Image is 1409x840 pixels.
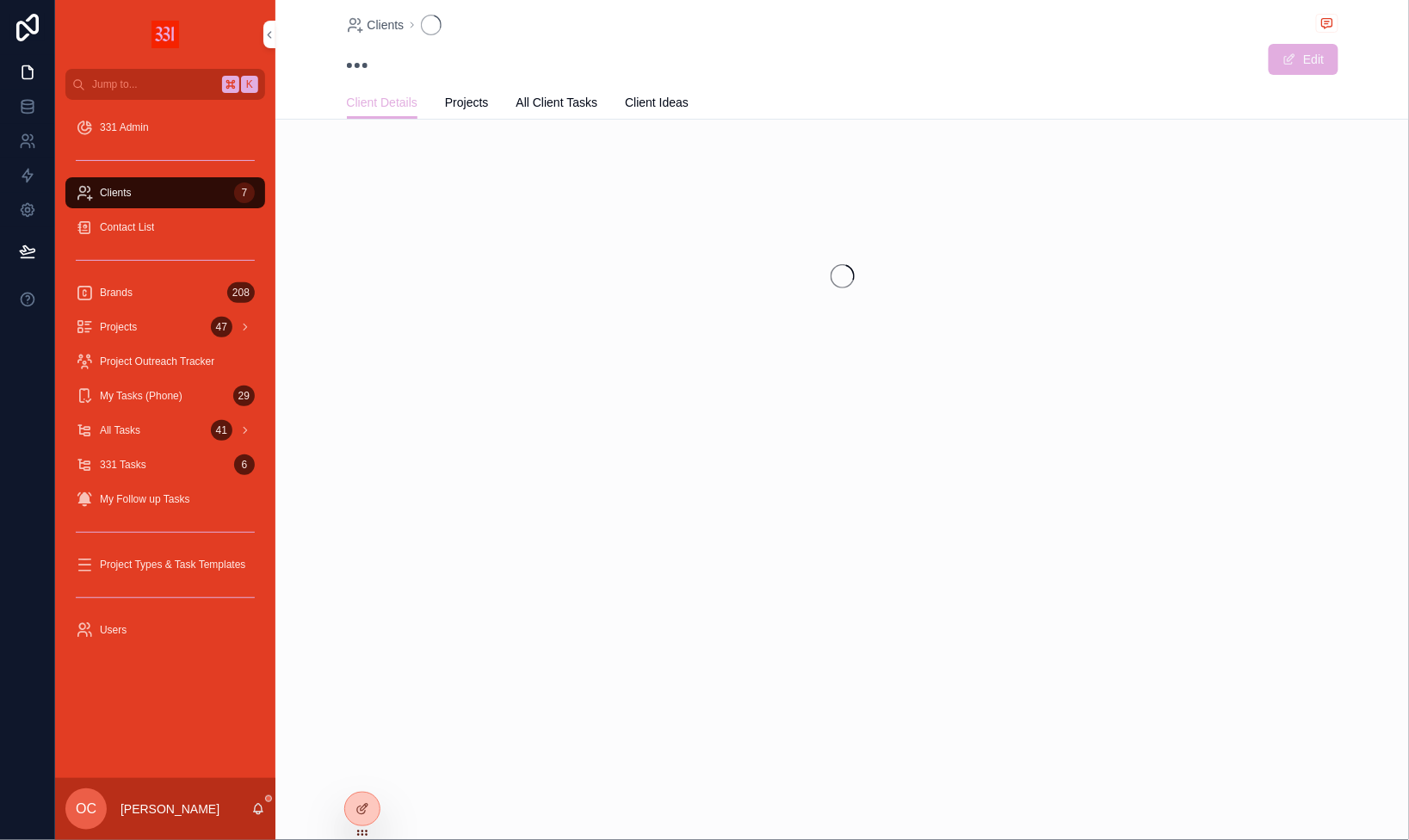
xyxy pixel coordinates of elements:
a: All Client Tasks [516,87,598,121]
img: App logo [151,21,179,48]
div: 47 [211,317,232,337]
a: Users [65,615,265,645]
span: 331 Admin [100,120,149,134]
span: My Follow up Tasks [100,492,189,506]
a: Project Outreach Tracker [65,346,265,377]
button: Jump to...K [65,69,265,100]
a: Project Types & Task Templates [65,549,265,580]
a: Brands208 [65,277,265,308]
a: Projects47 [65,312,265,343]
span: Client Details [347,94,417,111]
a: 331 Tasks6 [65,449,265,480]
span: My Tasks (Phone) [100,389,182,403]
span: All Tasks [100,423,140,437]
div: scrollable content [55,100,275,668]
span: Clients [368,16,405,34]
p: [PERSON_NAME] [121,800,219,818]
div: 29 [233,386,255,406]
a: My Follow up Tasks [65,484,265,515]
a: Client Details [347,87,417,120]
a: All Tasks41 [65,415,265,446]
span: OC [76,799,96,819]
span: K [243,77,256,91]
span: Clients [100,186,132,200]
span: All Client Tasks [516,94,598,111]
span: Jump to... [92,77,215,91]
span: Projects [100,320,137,334]
span: Users [100,623,127,637]
span: Client Ideas [625,94,689,111]
a: Clients [347,16,405,34]
span: Contact List [100,220,154,234]
div: 7 [234,182,255,203]
a: My Tasks (Phone)29 [65,380,265,411]
a: 331 Admin [65,112,265,143]
span: Project Outreach Tracker [100,355,214,368]
a: Projects [445,87,489,121]
a: Client Ideas [625,87,689,121]
a: Clients7 [65,177,265,208]
div: 6 [234,454,255,475]
span: 331 Tasks [100,458,146,472]
div: 41 [211,420,232,441]
a: Contact List [65,212,265,243]
span: Projects [445,94,489,111]
button: Edit [1269,44,1338,75]
span: Project Types & Task Templates [100,558,245,571]
div: 208 [227,282,255,303]
span: Brands [100,286,133,300]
